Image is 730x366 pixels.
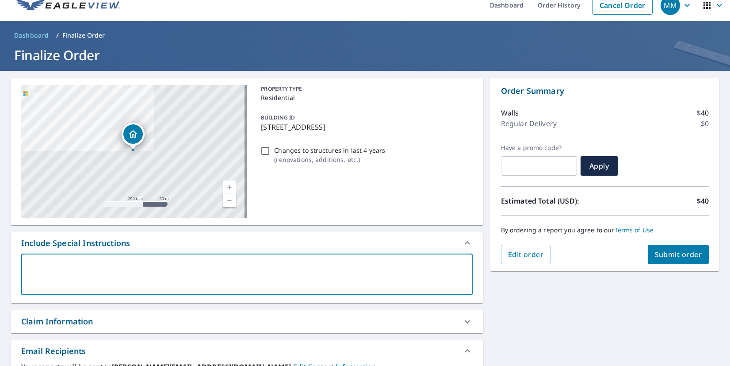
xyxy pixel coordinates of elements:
[501,108,519,118] p: Walls
[11,310,483,333] div: Claim Information
[261,122,469,132] p: [STREET_ADDRESS]
[655,250,702,259] span: Submit order
[274,155,385,164] p: ( renovations, additions, etc. )
[11,28,719,42] nav: breadcrumb
[11,28,53,42] a: Dashboard
[223,194,236,207] a: Current Level 17, Zoom Out
[501,226,709,234] p: By ordering a report you agree to our
[223,181,236,194] a: Current Level 17, Zoom In
[122,123,145,150] div: Dropped pin, building 1, Residential property, 955 Breton Ct Batavia, IL 60510
[501,85,709,97] p: Order Summary
[11,340,483,362] div: Email Recipients
[11,232,483,254] div: Include Special Instructions
[588,161,611,171] span: Apply
[501,144,577,152] label: Have a promo code?
[11,46,719,64] h1: Finalize Order
[648,245,709,264] button: Submit order
[501,196,605,206] p: Estimated Total (USD):
[615,226,654,234] a: Terms of Use
[21,345,86,357] div: Email Recipients
[697,196,709,206] p: $40
[701,118,709,129] p: $0
[56,30,59,41] li: /
[21,237,130,249] div: Include Special Instructions
[581,156,618,176] button: Apply
[62,31,105,40] p: Finalize Order
[274,146,385,155] p: Changes to structures in last 4 years
[697,108,709,118] p: $40
[14,31,49,40] span: Dashboard
[261,93,469,102] p: Residential
[21,316,93,327] div: Claim Information
[261,85,469,93] p: PROPERTY TYPE
[501,118,557,129] p: Regular Delivery
[261,114,295,121] p: BUILDING ID
[501,245,551,264] button: Edit order
[508,250,544,259] span: Edit order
